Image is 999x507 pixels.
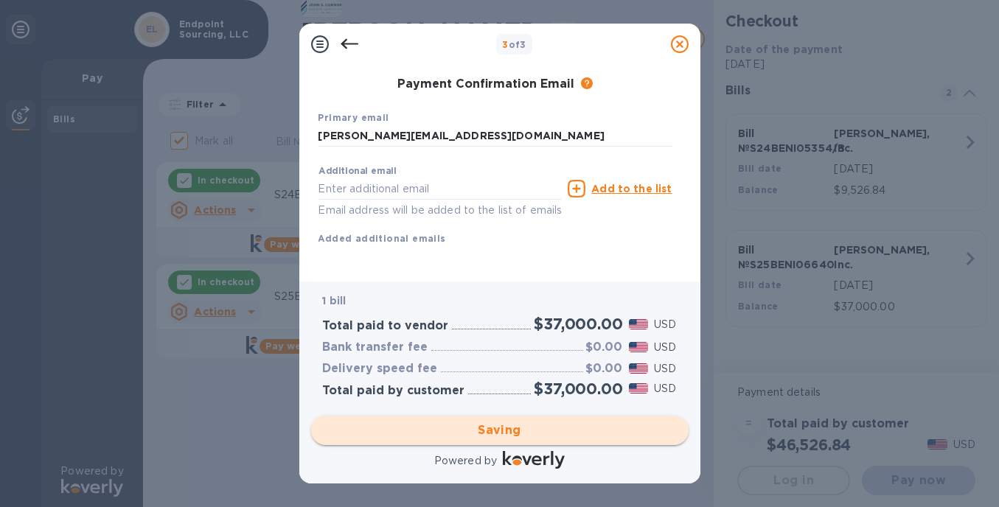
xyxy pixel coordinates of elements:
p: USD [654,381,676,396]
h2: $37,000.00 [534,315,622,333]
input: Enter your primary name [319,125,672,147]
img: USD [629,383,649,394]
img: Logo [503,451,565,469]
h3: Delivery speed fee [323,362,438,376]
h2: $37,000.00 [534,380,622,398]
span: 3 [502,39,508,50]
p: USD [654,340,676,355]
p: USD [654,361,676,377]
img: USD [629,342,649,352]
h3: $0.00 [586,362,623,376]
b: Added additional emails [319,233,446,244]
p: USD [654,317,676,332]
h3: Payment Confirmation Email [398,77,575,91]
b: Primary email [319,112,389,123]
h3: Total paid to vendor [323,319,449,333]
b: of 3 [502,39,526,50]
h3: Total paid by customer [323,384,465,398]
b: 1 bill [323,295,347,307]
h3: Bank transfer fee [323,340,428,354]
h3: $0.00 [586,340,623,354]
img: USD [629,363,649,374]
p: Powered by [434,453,497,469]
u: Add to the list [591,183,672,195]
img: USD [629,319,649,329]
p: Email address will be added to the list of emails [319,202,563,219]
input: Enter additional email [319,178,563,200]
label: Additional email [319,167,397,176]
